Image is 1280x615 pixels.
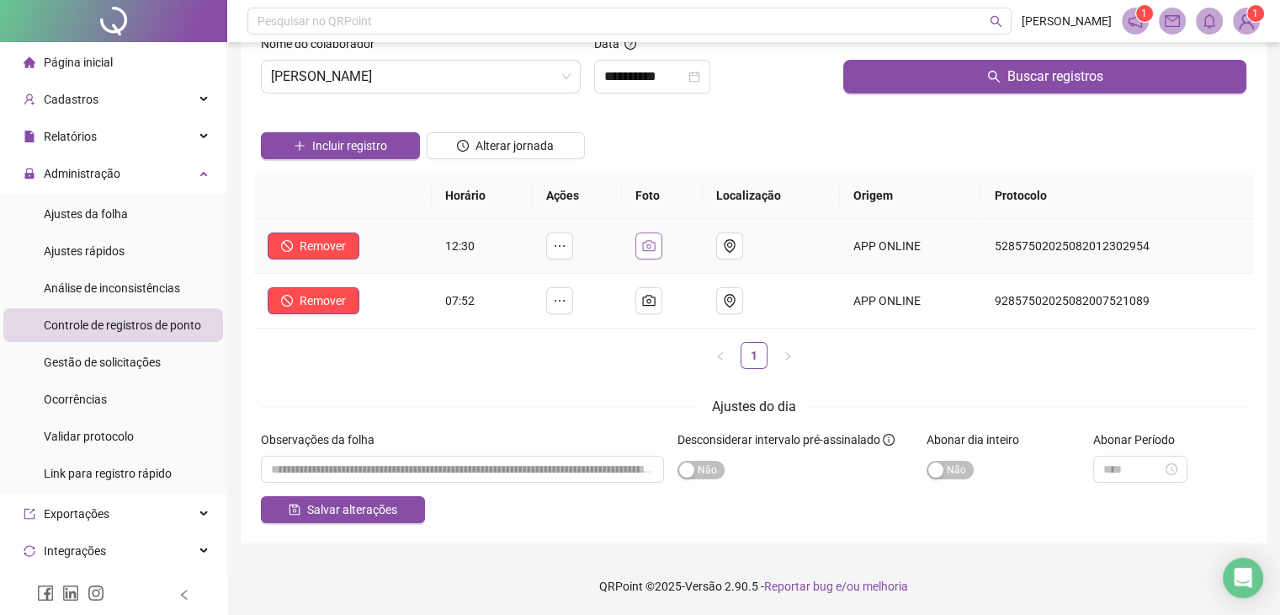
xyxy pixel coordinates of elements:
[44,544,106,558] span: Integrações
[432,173,533,219] th: Horário
[24,94,35,105] span: user-add
[44,393,107,406] span: Ocorrências
[307,500,397,519] span: Salvar alterações
[281,295,293,307] span: stop
[62,585,79,602] span: linkedin
[642,294,656,307] span: camera
[457,140,469,152] span: clock-circle
[261,430,385,449] label: Observações da folha
[883,434,895,446] span: info-circle
[312,136,387,155] span: Incluir registro
[553,294,566,307] span: ellipsis
[1093,430,1186,449] label: Abonar Período
[294,140,305,152] span: plus
[990,15,1002,28] span: search
[44,281,180,295] span: Análise de inconsistências
[707,342,734,369] li: Página anterior
[268,233,359,259] button: Remover
[44,318,201,332] span: Controle de registros de ponto
[723,239,736,253] span: environment
[764,580,908,593] span: Reportar bug e/ou melhoria
[533,173,622,219] th: Ações
[707,342,734,369] button: left
[1165,13,1180,29] span: mail
[594,37,619,51] span: Data
[624,38,636,50] span: question-circle
[24,56,35,68] span: home
[1022,12,1112,30] span: [PERSON_NAME]
[1141,8,1147,19] span: 1
[774,342,801,369] li: Próxima página
[703,173,840,219] th: Localização
[1252,8,1258,19] span: 1
[774,342,801,369] button: right
[987,70,1001,83] span: search
[445,294,475,307] span: 07:52
[300,237,346,255] span: Remover
[44,93,98,106] span: Cadastros
[843,60,1246,94] button: Buscar registros
[712,398,796,414] span: Ajustes do dia
[427,132,586,159] button: Alterar jornada
[271,61,571,93] span: ANA PAULA FERREIRA GAMA BOAVENTURA
[37,585,54,602] span: facebook
[1202,13,1217,29] span: bell
[927,430,1030,449] label: Abonar dia inteiro
[981,274,1253,329] td: 92857502025082007521089
[1247,5,1264,22] sup: Atualize o seu contato no menu Meus Dados
[783,351,793,361] span: right
[300,291,346,310] span: Remover
[427,141,586,154] a: Alterar jornada
[44,507,109,521] span: Exportações
[44,244,125,258] span: Ajustes rápidos
[24,131,35,142] span: file
[289,504,300,516] span: save
[44,467,172,480] span: Link para registro rápido
[840,173,981,219] th: Origem
[178,589,190,601] span: left
[445,239,475,253] span: 12:30
[1007,67,1103,87] span: Buscar registros
[261,496,425,523] button: Salvar alterações
[1128,13,1143,29] span: notification
[723,294,736,307] span: environment
[44,430,134,443] span: Validar protocolo
[268,287,359,314] button: Remover
[261,132,420,159] button: Incluir registro
[1234,8,1259,34] img: 80004
[741,342,767,369] li: 1
[44,207,128,221] span: Ajustes da folha
[642,239,656,253] span: camera
[88,585,104,602] span: instagram
[677,433,880,447] span: Desconsiderar intervalo pré-assinalado
[840,219,981,274] td: APP ONLINE
[553,239,566,253] span: ellipsis
[24,168,35,179] span: lock
[24,508,35,520] span: export
[840,274,981,329] td: APP ONLINE
[281,240,293,252] span: stop
[981,173,1253,219] th: Protocolo
[685,580,722,593] span: Versão
[715,351,725,361] span: left
[475,136,554,155] span: Alterar jornada
[44,56,113,69] span: Página inicial
[44,167,120,180] span: Administração
[1136,5,1153,22] sup: 1
[622,173,703,219] th: Foto
[24,545,35,557] span: sync
[44,356,161,369] span: Gestão de solicitações
[741,343,767,368] a: 1
[1223,558,1263,598] div: Open Intercom Messenger
[981,219,1253,274] td: 52857502025082012302954
[261,35,385,53] label: Nome do colaborador
[44,130,97,143] span: Relatórios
